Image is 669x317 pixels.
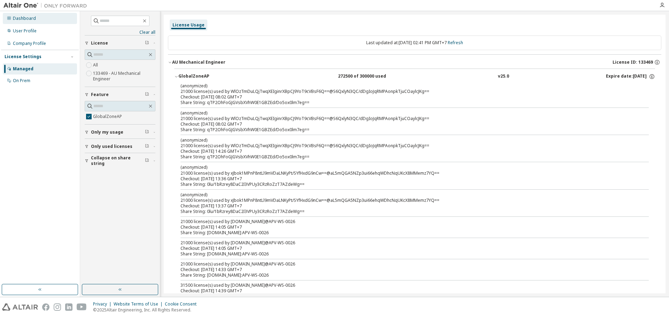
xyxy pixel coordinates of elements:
div: Share String: 0lu/1bRzrey8DaC2l3VPUy3CRzRoZzT7AZdeWg== [180,209,632,214]
div: 21000 license(s) used by [DOMAIN_NAME]@APV-WS-0026 [180,261,632,267]
div: Managed [13,66,33,72]
button: Feature [85,87,155,102]
div: 272500 of 300000 used [338,73,401,80]
p: (anonymized) [180,164,632,170]
div: 31500 license(s) used by [DOMAIN_NAME]@APV-WS-0026 [180,283,632,288]
img: youtube.svg [77,303,87,311]
img: Altair One [3,2,91,9]
div: Share String: qTP2OhFoGJGVsbXVhW0E1GBZEd/Do5ox0lm7eg== [180,127,632,133]
div: Last updated at: [DATE] 02:41 PM GMT+7 [168,35,661,50]
div: Share String: 0lu/1bRzrey8DaC2l3VPUy3CRzRoZzT7AZdeWg== [180,182,632,187]
label: GlobalZoneAP [93,112,123,121]
div: Share String: [DOMAIN_NAME]:APV-WS-0026 [180,251,632,257]
button: AU Mechanical EngineerLicense ID: 133469 [168,55,661,70]
span: License [91,40,108,46]
div: Privacy [93,301,114,307]
span: Clear filter [145,129,149,135]
div: Checkout: [DATE] 13:37 GMT+7 [180,203,632,209]
div: Cookie Consent [165,301,201,307]
div: Checkout: [DATE] 14:26 GMT+7 [180,149,632,154]
div: 21000 license(s) used by WlOzTmDuLQjTwqXEIginrXBpCJ9YoT9cVBsF6Q==@S6QxlyN3QC/dDgIoJqRMPAonpkTjuCO... [180,110,632,121]
p: (anonymized) [180,110,632,116]
img: instagram.svg [54,303,61,311]
p: (anonymized) [180,83,632,89]
div: Checkout: [DATE] 14:39 GMT+7 [180,288,632,294]
span: Only used licenses [91,144,132,149]
p: (anonymized) [180,137,632,143]
p: © 2025 Altair Engineering, Inc. All Rights Reserved. [93,307,201,313]
span: Clear filter [145,92,149,97]
div: Checkout: [DATE] 08:02 GMT+7 [180,121,632,127]
div: v25.0 [498,73,509,80]
div: Company Profile [13,41,46,46]
button: License [85,35,155,51]
div: Checkout: [DATE] 14:05 GMT+7 [180,246,632,251]
label: All [93,61,99,69]
img: linkedin.svg [65,303,72,311]
div: Expire date: [DATE] [606,73,655,80]
div: 21000 license(s) used by xJbok1MPnP8ntLl9mVDaLNKyPt/SYfHxdG9nCw==@aL5mQGA5NZp3ui66ehqWDhcNqUKcX8M... [180,164,632,176]
a: Clear all [85,30,155,35]
div: Share String: qTP2OhFoGJGVsbXVhW0E1GBZEd/Do5ox0lm7eg== [180,100,632,105]
span: Clear filter [145,144,149,149]
div: License Usage [172,22,205,28]
div: 21000 license(s) used by [DOMAIN_NAME]@APV-WS-0026 [180,240,632,246]
span: License ID: 133469 [613,60,653,65]
p: (anonymized) [180,192,632,198]
a: Refresh [448,40,463,46]
span: Clear filter [145,40,149,46]
img: facebook.svg [42,303,49,311]
button: Only my usage [85,125,155,140]
button: Only used licenses [85,139,155,154]
div: License Settings [5,54,41,60]
div: Dashboard [13,16,36,21]
span: Collapse on share string [91,155,145,166]
div: Checkout: [DATE] 14:33 GMT+7 [180,267,632,272]
div: 21000 license(s) used by WlOzTmDuLQjTwqXEIginrXBpCJ9YoT9cVBsF6Q==@S6QxlyN3QC/dDgIoJqRMPAonpkTjuCO... [180,137,632,149]
button: Collapse on share string [85,153,155,168]
div: GlobalZoneAP [178,73,241,80]
div: Share String: [DOMAIN_NAME]:APV-WS-0026 [180,272,632,278]
div: Checkout: [DATE] 14:05 GMT+7 [180,224,632,230]
div: Checkout: [DATE] 08:02 GMT+7 [180,94,632,100]
div: 21000 license(s) used by xJbok1MPnP8ntLl9mVDaLNKyPt/SYfHxdG9nCw==@aL5mQGA5NZp3ui66ehqWDhcNqUKcX8M... [180,192,632,203]
div: User Profile [13,28,37,34]
div: 21000 license(s) used by WlOzTmDuLQjTwqXEIginrXBpCJ9YoT9cVBsF6Q==@S6QxlyN3QC/dDgIoJqRMPAonpkTjuCO... [180,83,632,94]
label: 133469 - AU Mechanical Engineer [93,69,155,83]
img: altair_logo.svg [2,303,38,311]
div: Share String: qTP2OhFoGJGVsbXVhW0E1GBZEd/Do5ox0lm7eg== [180,154,632,160]
span: Only my usage [91,129,123,135]
div: AU Mechanical Engineer [172,60,225,65]
button: GlobalZoneAP272500 of 300000 usedv25.0Expire date:[DATE] [174,69,655,84]
div: On Prem [13,78,30,84]
div: 21000 license(s) used by [DOMAIN_NAME]@APV-WS-0026 [180,219,632,224]
div: Checkout: [DATE] 13:36 GMT+7 [180,176,632,182]
span: Feature [91,92,109,97]
div: Website Terms of Use [114,301,165,307]
div: Share String: [DOMAIN_NAME]:APV-WS-0026 [180,230,632,236]
span: Clear filter [145,158,149,164]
